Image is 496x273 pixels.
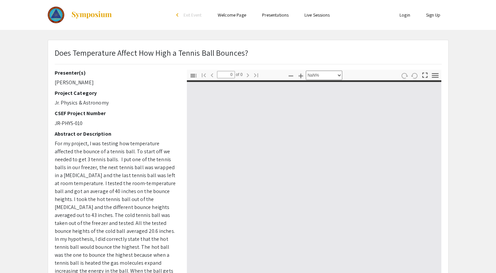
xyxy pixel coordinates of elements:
h2: Abstract or Description [55,131,177,137]
p: Jr. Physics & Astronomy [55,99,177,107]
button: Toggle Sidebar [188,71,199,80]
p: JR-PHYS-010 [55,119,177,127]
h2: Presenter(s) [55,70,177,76]
h2: CSEF Project Number [55,110,177,116]
span: of 0 [235,71,243,78]
a: The 2023 Colorado Science & Engineering Fair [48,7,113,23]
button: Rotate Clockwise [399,71,410,80]
button: Zoom In [295,71,306,80]
a: Welcome Page [218,12,246,18]
p: Does Temperature Affect How High a Tennis Ball Bounces? [55,47,248,59]
a: Presentations [262,12,289,18]
button: Zoom Out [285,71,297,80]
button: Go to First Page [198,70,209,80]
img: Symposium by ForagerOne [71,11,112,19]
button: Tools [429,71,441,80]
div: arrow_back_ios [176,13,180,17]
a: Live Sessions [304,12,330,18]
button: Switch to Presentation Mode [419,70,430,79]
input: Page [217,71,235,78]
h2: Project Category [55,90,177,96]
img: The 2023 Colorado Science & Engineering Fair [48,7,65,23]
button: Go to Last Page [250,70,262,80]
p: [PERSON_NAME] [55,79,177,87]
select: Zoom [306,71,342,80]
button: Rotate Anti-Clockwise [409,71,420,80]
button: Previous Page [206,70,218,80]
a: Sign Up [426,12,441,18]
span: Exit Event [184,12,202,18]
a: Login [400,12,410,18]
iframe: Chat [5,243,28,268]
button: Next Page [242,70,253,80]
